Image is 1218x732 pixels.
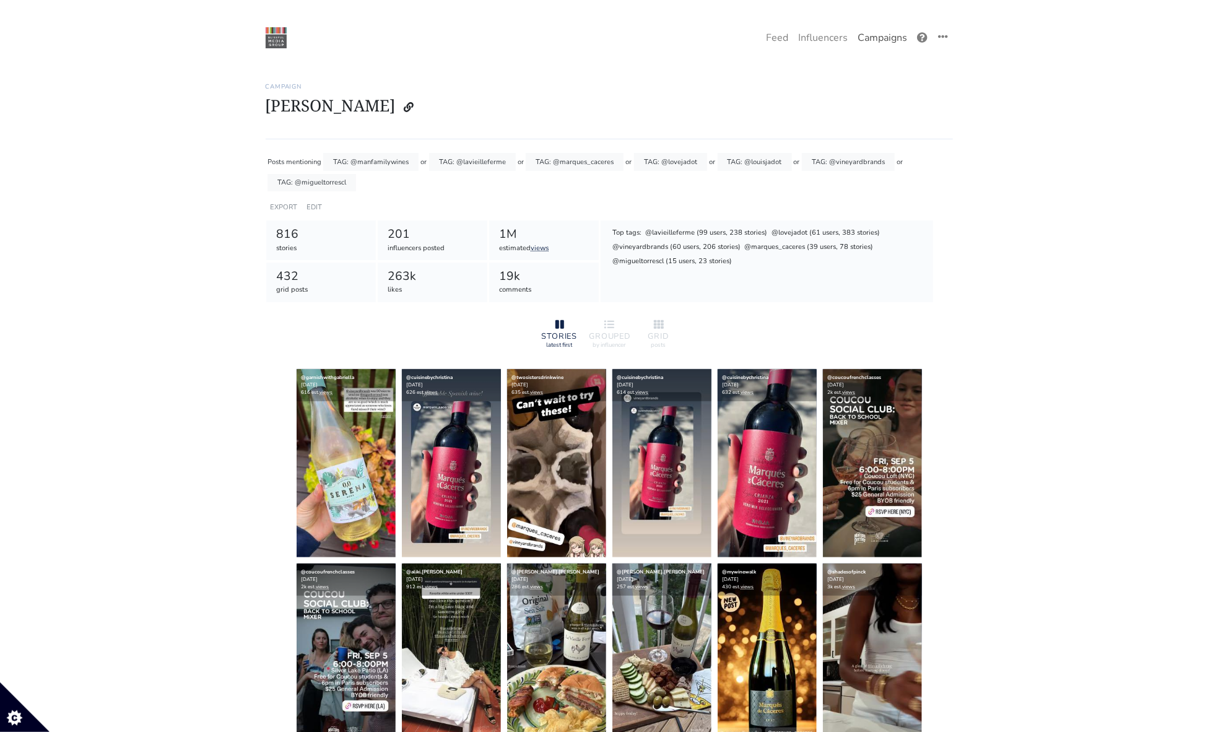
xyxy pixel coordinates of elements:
div: grid posts [276,285,366,295]
img: 22:22:48_1550874168 [266,27,287,48]
div: TAG: @lovejadot [634,153,707,171]
div: @lavieilleferme (99 users, 238 stories) [645,227,768,239]
a: EDIT [307,203,322,212]
div: [DATE] 626 est. [402,369,501,401]
a: @cuisinebychristina [723,374,769,381]
div: 816 [276,225,366,243]
div: or [709,153,715,171]
div: Top tags: [612,227,643,239]
h6: Campaign [266,83,953,90]
a: views [316,583,329,590]
a: @coucoufrenchclasses [828,374,882,381]
div: TAG: @manfamilywines [323,153,419,171]
a: views [531,243,549,253]
div: [DATE] 614 est. [612,369,711,401]
a: @twosistersdrinkwine [512,374,564,381]
div: 432 [276,268,366,285]
a: @garnishwithgabriella [302,374,355,381]
div: 263k [388,268,477,285]
div: @migueltorrescl (15 users, 23 stories) [612,255,733,268]
div: [DATE] 3k est. [823,564,922,596]
div: 201 [388,225,477,243]
div: likes [388,285,477,295]
div: or [518,153,524,171]
div: [DATE] 2k est. [823,369,922,401]
a: @aliki.[PERSON_NAME] [407,569,463,575]
div: by influencer [589,341,629,349]
div: [DATE] 286 est. [507,564,606,596]
a: views [741,583,754,590]
div: 1M [499,225,589,243]
div: [DATE] 912 est. [402,564,501,596]
div: estimated [499,243,589,254]
div: mentioning [286,153,321,171]
div: STORIES [540,333,580,341]
div: influencers posted [388,243,477,254]
a: @mywinewalk [723,569,757,575]
div: or [794,153,800,171]
div: @marques_caceres (39 users, 78 stories) [744,241,874,253]
a: views [843,389,856,396]
div: [DATE] 2k est. [297,564,396,596]
a: views [636,389,649,396]
a: Influencers [793,25,853,50]
div: TAG: @louisjadot [718,153,792,171]
a: EXPORT [270,203,297,212]
div: or [897,153,903,171]
a: Feed [761,25,793,50]
a: views [425,389,438,396]
div: or [421,153,427,171]
div: Posts [268,153,284,171]
div: GROUPED [589,333,629,341]
a: views [636,583,649,590]
a: views [843,583,856,590]
a: views [425,583,438,590]
div: posts [639,341,679,349]
div: [DATE] 616 est. [297,369,396,401]
div: TAG: @migueltorrescl [268,174,356,192]
div: [DATE] 257 est. [612,564,711,596]
div: [DATE] 635 est. [507,369,606,401]
div: TAG: @vineyardbrands [802,153,895,171]
div: stories [276,243,366,254]
div: [DATE] 632 est. [718,369,817,401]
a: @shadesofpinck [828,569,866,575]
div: or [626,153,632,171]
a: @cuisinebychristina [407,374,453,381]
a: @[PERSON_NAME].[PERSON_NAME] [617,569,705,575]
a: views [741,389,754,396]
div: TAG: @marques_caceres [526,153,624,171]
div: @lovejadot (61 users, 383 stories) [770,227,881,239]
div: @vineyardbrands (60 users, 206 stories) [612,241,742,253]
h1: [PERSON_NAME] [266,95,953,119]
a: views [320,389,333,396]
div: [DATE] 430 est. [718,564,817,596]
a: @[PERSON_NAME].[PERSON_NAME] [512,569,600,575]
a: views [531,389,544,396]
div: TAG: @lavieilleferme [429,153,516,171]
div: latest first [540,341,580,349]
div: GRID [639,333,679,341]
div: 19k [499,268,589,285]
a: @coucoufrenchclasses [302,569,355,575]
a: @cuisinebychristina [617,374,664,381]
a: Campaigns [853,25,912,50]
a: views [531,583,544,590]
div: comments [499,285,589,295]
